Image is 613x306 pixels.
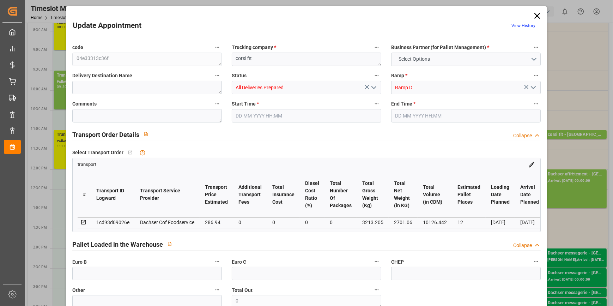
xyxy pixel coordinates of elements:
button: CHEP [532,257,541,266]
th: Total Insurance Cost [267,172,300,217]
div: Collapse [513,132,532,139]
span: Euro C [232,258,246,266]
span: transport [78,162,96,167]
th: Transport Service Provider [135,172,200,217]
button: Total Out [372,285,381,294]
th: Total Number Of Packages [324,172,357,217]
h2: Update Appointment [73,20,141,31]
button: Other [213,285,222,294]
button: View description [163,237,176,251]
th: Estimated Pallet Places [452,172,486,217]
button: Trucking company * [372,43,381,52]
button: Start Time * [372,99,381,108]
div: 10126.442 [423,218,447,227]
a: transport [78,161,96,167]
h2: Pallet Loaded in the Warehouse [72,240,163,249]
div: 0 [330,218,352,227]
span: code [72,44,83,51]
th: Total Volume (in CDM) [418,172,452,217]
div: Collapse [513,242,532,249]
span: Business Partner (for Pallet Management) [391,44,489,51]
th: Total Net Weight (in KG) [389,172,418,217]
button: Comments [213,99,222,108]
span: Other [72,287,85,294]
div: 12 [457,218,480,227]
button: Euro B [213,257,222,266]
span: Euro B [72,258,87,266]
span: Start Time [232,100,259,108]
div: Dachser Cof Foodservice [140,218,194,227]
button: Delivery Destination Name [213,71,222,80]
div: 286.94 [205,218,228,227]
div: 0 [272,218,295,227]
span: Ramp [391,72,407,79]
span: CHEP [391,258,404,266]
span: Status [232,72,247,79]
th: # [78,172,91,217]
span: Comments [72,100,97,108]
div: [DATE] [520,218,539,227]
th: Diesel Cost Ratio (%) [300,172,324,217]
span: Select Options [395,55,433,63]
button: open menu [368,82,378,93]
span: Select Transport Order [72,149,123,156]
textarea: corsi fit [232,53,381,66]
input: DD-MM-YYYY HH:MM [391,109,541,122]
th: Total Gross Weight (Kg) [357,172,389,217]
textarea: 04e33313c36f [72,53,222,66]
th: Additional Transport Fees [233,172,267,217]
th: Arrival Date Planned [515,172,544,217]
input: Type to search/select [232,81,381,94]
div: 0 [305,218,319,227]
button: code [213,43,222,52]
div: 0 [238,218,262,227]
div: 1cd93d09026e [96,218,129,227]
input: DD-MM-YYYY HH:MM [232,109,381,122]
button: Status [372,71,381,80]
th: Transport Price Estimated [200,172,233,217]
span: Total Out [232,287,253,294]
th: Loading Date Planned [486,172,515,217]
a: View History [511,23,535,28]
span: Trucking company [232,44,276,51]
button: Business Partner (for Pallet Management) * [532,43,541,52]
button: open menu [391,53,541,66]
button: View description [139,127,153,141]
div: 2701.06 [394,218,412,227]
h2: Transport Order Details [72,130,139,139]
div: 3213.205 [362,218,383,227]
button: Ramp * [532,71,541,80]
button: open menu [527,82,538,93]
button: Euro C [372,257,381,266]
span: Delivery Destination Name [72,72,132,79]
div: [DATE] [491,218,510,227]
span: End Time [391,100,415,108]
th: Transport ID Logward [91,172,135,217]
button: End Time * [532,99,541,108]
input: Type to search/select [391,81,541,94]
